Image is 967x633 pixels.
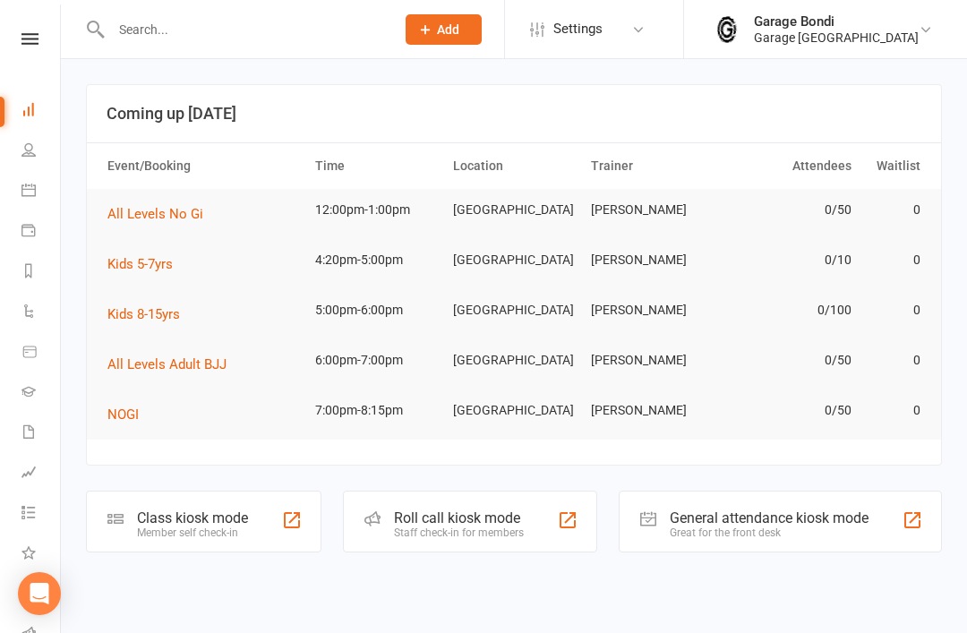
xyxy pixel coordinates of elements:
a: Reports [21,252,62,293]
button: NOGI [107,404,151,425]
td: 0/50 [721,389,859,432]
td: 0/50 [721,339,859,381]
td: 0 [860,289,928,331]
td: [GEOGRAPHIC_DATA] [445,389,583,432]
td: 7:00pm-8:15pm [307,389,445,432]
a: Product Sales [21,333,62,373]
span: Kids 5-7yrs [107,256,173,272]
div: Staff check-in for members [394,526,524,539]
button: Kids 5-7yrs [107,253,185,275]
td: [PERSON_NAME] [583,389,721,432]
td: 4:20pm-5:00pm [307,239,445,281]
div: Great for the front desk [670,526,869,539]
button: All Levels Adult BJJ [107,354,239,375]
a: Assessments [21,454,62,494]
td: [PERSON_NAME] [583,189,721,231]
button: Add [406,14,482,45]
td: 0 [860,189,928,231]
td: [GEOGRAPHIC_DATA] [445,189,583,231]
th: Attendees [721,143,859,189]
span: Add [437,22,459,37]
td: 0/100 [721,289,859,331]
td: [PERSON_NAME] [583,289,721,331]
th: Event/Booking [99,143,307,189]
button: Kids 8-15yrs [107,304,193,325]
h3: Coming up [DATE] [107,105,921,123]
a: People [21,132,62,172]
td: [PERSON_NAME] [583,239,721,281]
td: 0 [860,239,928,281]
td: 12:00pm-1:00pm [307,189,445,231]
input: Search... [106,17,382,42]
span: NOGI [107,406,139,423]
td: 6:00pm-7:00pm [307,339,445,381]
td: 0 [860,339,928,381]
div: Open Intercom Messenger [18,572,61,615]
span: All Levels Adult BJJ [107,356,227,372]
td: 5:00pm-6:00pm [307,289,445,331]
td: [GEOGRAPHIC_DATA] [445,289,583,331]
span: Settings [553,9,603,49]
a: What's New [21,535,62,575]
button: All Levels No Gi [107,203,216,225]
a: Payments [21,212,62,252]
div: General attendance kiosk mode [670,509,869,526]
td: 0 [860,389,928,432]
div: Roll call kiosk mode [394,509,524,526]
th: Waitlist [860,143,928,189]
td: 0/50 [721,189,859,231]
div: Garage [GEOGRAPHIC_DATA] [754,30,919,46]
div: Member self check-in [137,526,248,539]
span: Kids 8-15yrs [107,306,180,322]
a: Dashboard [21,91,62,132]
a: Calendar [21,172,62,212]
div: Garage Bondi [754,13,919,30]
td: [GEOGRAPHIC_DATA] [445,339,583,381]
td: [PERSON_NAME] [583,339,721,381]
th: Location [445,143,583,189]
span: All Levels No Gi [107,206,203,222]
th: Time [307,143,445,189]
td: [GEOGRAPHIC_DATA] [445,239,583,281]
img: thumb_image1753165558.png [709,12,745,47]
th: Trainer [583,143,721,189]
td: 0/10 [721,239,859,281]
div: Class kiosk mode [137,509,248,526]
